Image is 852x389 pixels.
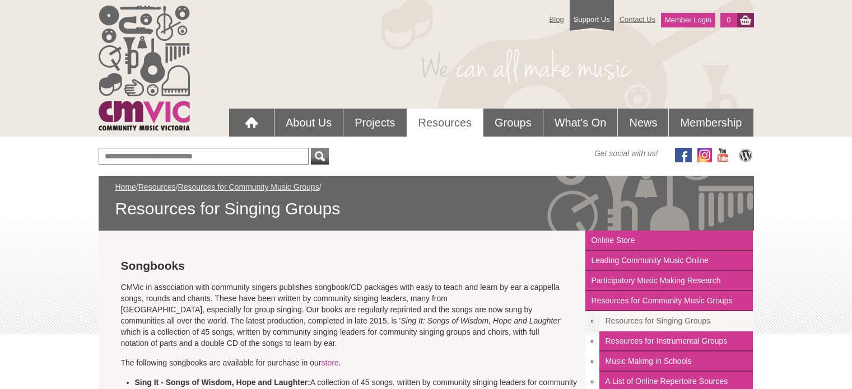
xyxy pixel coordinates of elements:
a: Resources [407,109,483,137]
a: News [618,109,668,137]
span: Get social with us! [594,148,658,159]
p: CMVic in association with community singers publishes songbook/CD packages with easy to teach and... [121,282,564,349]
a: Home [115,182,136,191]
a: Resources for Community Music Groups [178,182,319,191]
span: Resources for Singing Groups [115,198,737,219]
img: cmvic_logo.png [99,6,190,130]
h3: Songbooks [121,259,564,273]
a: store [322,358,339,367]
img: CMVic Blog [737,148,754,162]
a: Participatory Music Making Research [585,271,753,291]
a: About Us [274,109,343,137]
a: Contact Us [614,10,661,29]
img: icon-instagram.png [697,148,712,162]
a: What's On [543,109,618,137]
a: Resources for Community Music Groups [585,291,753,311]
a: Membership [669,109,753,137]
em: Sing It: Songs of Wisdom, Hope and Laughter [401,316,560,325]
a: 0 [720,13,737,27]
a: Online Store [585,231,753,251]
p: The following songbooks are available for purchase in our . [121,357,564,368]
a: Leading Community Music Online [585,251,753,271]
a: Member Login [661,13,715,27]
a: Resources for Instrumental Groups [599,331,753,351]
a: Resources [138,182,176,191]
a: Projects [343,109,406,137]
a: Music Making in Schools [599,351,753,372]
a: Groups [483,109,543,137]
strong: Sing It - Songs of Wisdom, Hope and Laughter: [135,378,310,387]
div: / / / [115,181,737,219]
a: Resources for Singing Groups [599,311,753,331]
a: Blog [544,10,570,29]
